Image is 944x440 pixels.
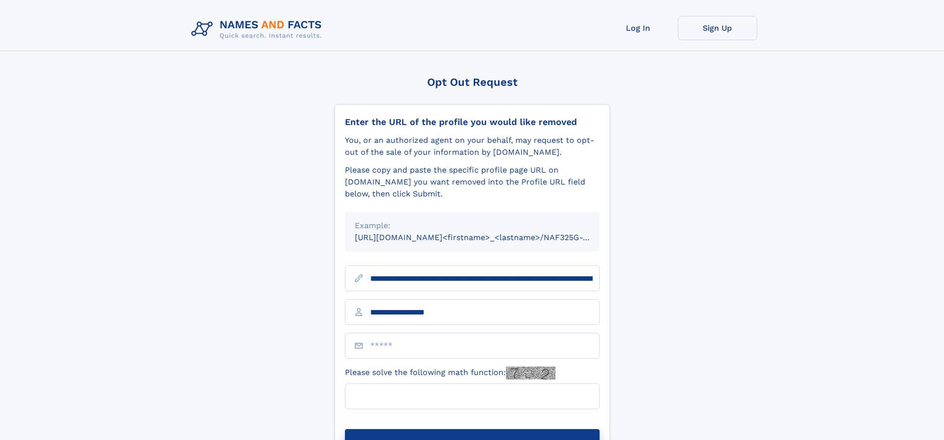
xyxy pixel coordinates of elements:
[345,134,600,158] div: You, or an authorized agent on your behalf, may request to opt-out of the sale of your informatio...
[599,16,678,40] a: Log In
[355,233,618,242] small: [URL][DOMAIN_NAME]<firstname>_<lastname>/NAF325G-xxxxxxxx
[334,76,610,88] div: Opt Out Request
[678,16,757,40] a: Sign Up
[187,16,330,43] img: Logo Names and Facts
[355,220,590,232] div: Example:
[345,164,600,200] div: Please copy and paste the specific profile page URL on [DOMAIN_NAME] you want removed into the Pr...
[345,117,600,127] div: Enter the URL of the profile you would like removed
[345,367,555,379] label: Please solve the following math function:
